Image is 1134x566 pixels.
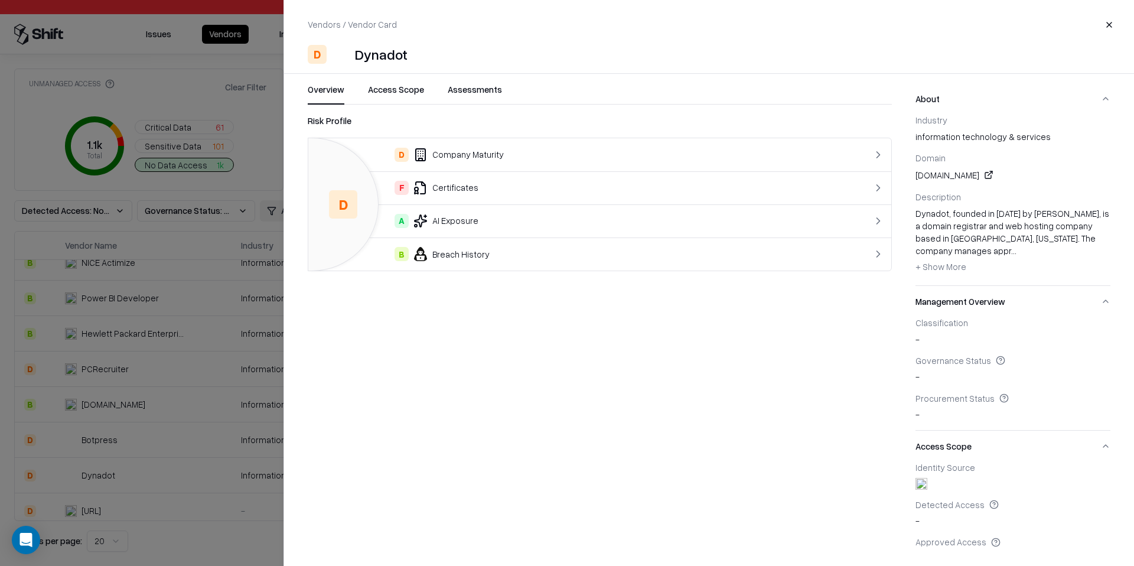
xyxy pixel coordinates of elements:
span: + Show More [915,261,966,272]
span: ... [1011,245,1016,256]
button: + Show More [915,257,966,276]
div: A [395,214,409,228]
div: Governance Status [915,355,1110,366]
div: Detected Access [915,499,1110,510]
div: [DOMAIN_NAME] [915,168,1110,182]
div: - [915,536,1110,565]
button: Access Scope [915,431,1110,462]
div: Dynadot [355,45,408,64]
div: Procurement Status [915,393,1110,404]
div: D [329,190,357,219]
button: Overview [308,83,344,105]
button: About [915,83,1110,115]
button: Management Overview [915,286,1110,317]
div: Management Overview [915,317,1110,430]
button: Assessments [448,83,502,105]
div: information technology & services [915,115,1110,143]
div: Risk Profile [308,114,892,128]
div: Classification [915,317,1110,328]
div: Company Maturity [318,148,816,162]
div: AI Exposure [318,214,816,228]
div: D [308,45,327,64]
div: - [915,393,1110,421]
div: F [395,181,409,195]
div: - [915,499,1110,528]
button: Access Scope [368,83,424,105]
div: D [395,148,409,162]
img: entra.microsoft.com [915,478,927,490]
div: - [915,355,1110,383]
div: Approved Access [915,536,1110,547]
div: - [915,317,1110,346]
p: Vendors / Vendor Card [308,18,397,31]
img: Dynadot [331,45,350,64]
div: Dynadot, founded in [DATE] by [PERSON_NAME], is a domain registrar and web hosting company based ... [915,207,1110,277]
div: Industry [915,115,1110,125]
div: Description [915,191,1110,202]
div: B [395,247,409,261]
div: Certificates [318,181,816,195]
div: About [915,115,1110,285]
div: Breach History [318,247,816,261]
div: Domain [915,152,1110,163]
div: Identity Source [915,462,1110,473]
